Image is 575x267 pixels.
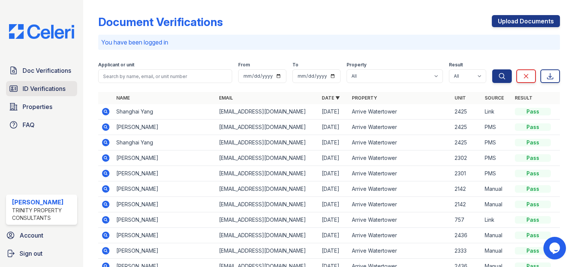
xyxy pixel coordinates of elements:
[515,139,551,146] div: Pass
[482,166,512,181] td: PMS
[452,120,482,135] td: 2425
[216,150,319,166] td: [EMAIL_ADDRESS][DOMAIN_NAME]
[23,102,52,111] span: Properties
[319,150,349,166] td: [DATE]
[292,62,298,68] label: To
[515,247,551,255] div: Pass
[452,228,482,243] td: 2436
[482,212,512,228] td: Link
[238,62,250,68] label: From
[515,170,551,177] div: Pass
[12,198,74,207] div: [PERSON_NAME]
[6,81,77,96] a: ID Verifications
[482,104,512,120] td: Link
[515,201,551,208] div: Pass
[113,181,216,197] td: [PERSON_NAME]
[515,123,551,131] div: Pass
[319,243,349,259] td: [DATE]
[6,63,77,78] a: Doc Verifications
[113,197,216,212] td: [PERSON_NAME]
[319,228,349,243] td: [DATE]
[515,95,532,101] a: Result
[216,166,319,181] td: [EMAIL_ADDRESS][DOMAIN_NAME]
[349,197,452,212] td: Arrive Watertower
[492,15,560,27] a: Upload Documents
[452,166,482,181] td: 2301
[23,120,35,129] span: FAQ
[23,66,71,75] span: Doc Verifications
[98,69,232,83] input: Search by name, email, or unit number
[116,95,130,101] a: Name
[319,135,349,150] td: [DATE]
[482,228,512,243] td: Manual
[113,104,216,120] td: Shanghai Yang
[20,249,43,258] span: Sign out
[452,135,482,150] td: 2425
[349,228,452,243] td: Arrive Watertower
[319,181,349,197] td: [DATE]
[515,216,551,224] div: Pass
[3,24,80,39] img: CE_Logo_Blue-a8612792a0a2168367f1c8372b55b34899dd931a85d93a1a3d3e32e68fde9ad4.png
[113,212,216,228] td: [PERSON_NAME]
[349,181,452,197] td: Arrive Watertower
[482,135,512,150] td: PMS
[349,166,452,181] td: Arrive Watertower
[319,212,349,228] td: [DATE]
[101,38,557,47] p: You have been logged in
[452,212,482,228] td: 757
[113,228,216,243] td: [PERSON_NAME]
[6,99,77,114] a: Properties
[319,104,349,120] td: [DATE]
[515,232,551,239] div: Pass
[482,181,512,197] td: Manual
[452,243,482,259] td: 2333
[452,104,482,120] td: 2425
[347,62,367,68] label: Property
[349,104,452,120] td: Arrive Watertower
[98,62,134,68] label: Applicant or unit
[216,120,319,135] td: [EMAIL_ADDRESS][DOMAIN_NAME]
[482,150,512,166] td: PMS
[113,150,216,166] td: [PERSON_NAME]
[455,95,466,101] a: Unit
[216,104,319,120] td: [EMAIL_ADDRESS][DOMAIN_NAME]
[219,95,233,101] a: Email
[485,95,504,101] a: Source
[515,185,551,193] div: Pass
[452,150,482,166] td: 2302
[349,212,452,228] td: Arrive Watertower
[349,120,452,135] td: Arrive Watertower
[216,181,319,197] td: [EMAIL_ADDRESS][DOMAIN_NAME]
[3,228,80,243] a: Account
[216,228,319,243] td: [EMAIL_ADDRESS][DOMAIN_NAME]
[319,197,349,212] td: [DATE]
[515,154,551,162] div: Pass
[113,135,216,150] td: Shanghai Yang
[349,150,452,166] td: Arrive Watertower
[543,237,567,259] iframe: chat widget
[319,120,349,135] td: [DATE]
[216,243,319,259] td: [EMAIL_ADDRESS][DOMAIN_NAME]
[319,166,349,181] td: [DATE]
[452,197,482,212] td: 2142
[482,197,512,212] td: Manual
[113,120,216,135] td: [PERSON_NAME]
[449,62,463,68] label: Result
[98,15,223,29] div: Document Verifications
[216,212,319,228] td: [EMAIL_ADDRESS][DOMAIN_NAME]
[23,84,65,93] span: ID Verifications
[20,231,43,240] span: Account
[515,108,551,115] div: Pass
[3,246,80,261] a: Sign out
[352,95,377,101] a: Property
[322,95,340,101] a: Date ▼
[6,117,77,132] a: FAQ
[349,243,452,259] td: Arrive Watertower
[349,135,452,150] td: Arrive Watertower
[452,181,482,197] td: 2142
[216,197,319,212] td: [EMAIL_ADDRESS][DOMAIN_NAME]
[482,120,512,135] td: PMS
[482,243,512,259] td: Manual
[113,166,216,181] td: [PERSON_NAME]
